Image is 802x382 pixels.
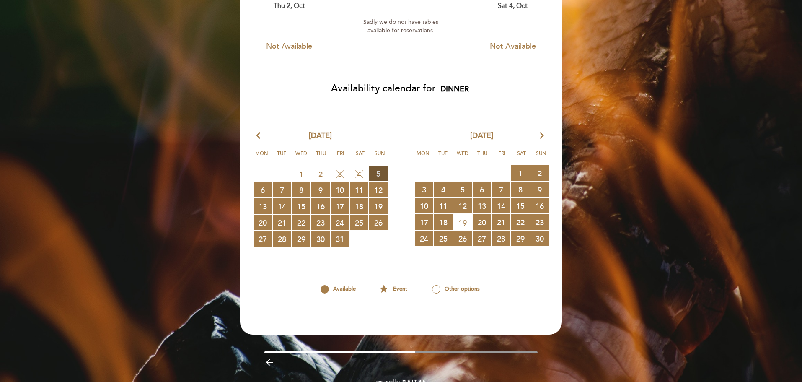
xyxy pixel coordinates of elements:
span: 28 [492,231,510,246]
span: Sun [372,149,388,165]
span: 15 [511,198,530,213]
span: 18 [350,198,368,214]
span: 23 [530,214,549,230]
i: arrow_forward_ios [538,130,546,141]
span: Fri [332,149,349,165]
span: 27 [254,231,272,247]
span: 25 [350,215,368,230]
span: 16 [530,198,549,213]
span: 12 [369,182,388,197]
span: 6 [254,182,272,197]
span: 9 [530,182,549,197]
span: 3 [331,166,349,181]
span: 4 [350,166,368,181]
span: 21 [273,215,291,230]
span: 19 [369,198,388,214]
span: Fri [494,149,510,165]
span: 10 [415,198,433,213]
span: 11 [350,182,368,197]
span: Mon [415,149,432,165]
span: 30 [311,231,330,247]
span: 18 [434,214,453,230]
span: 24 [331,215,349,230]
div: Thu 2, Oct [240,1,339,11]
span: 20 [473,214,491,230]
span: [DATE] [470,130,493,141]
span: 19 [453,215,472,230]
span: 7 [492,182,510,197]
span: 7 [273,182,291,197]
span: Tue [273,149,290,165]
span: 8 [511,182,530,197]
span: Availability calendar for [331,83,436,94]
span: Wed [454,149,471,165]
span: 6 [473,182,491,197]
span: 20 [254,215,272,230]
span: 29 [511,231,530,246]
div: Sat 4, Oct [463,1,562,11]
span: 1 [511,165,530,181]
i: arrow_backward [264,357,274,367]
span: 9 [311,182,330,197]
button: Not Available [249,36,329,57]
span: 1 [292,166,310,182]
span: 14 [273,198,291,214]
span: 12 [453,198,472,213]
span: Thu [474,149,491,165]
span: 5 [453,182,472,197]
span: Sat [352,149,369,165]
span: 25 [434,231,453,246]
span: [DATE] [309,130,332,141]
span: 16 [311,198,330,214]
span: 31 [331,231,349,247]
div: Event [370,282,417,296]
span: 26 [453,231,472,246]
span: Thu [313,149,329,165]
span: 15 [292,198,310,214]
span: Sun [533,149,550,165]
span: 24 [415,231,433,246]
span: Wed [293,149,310,165]
i: star [379,282,389,296]
span: 26 [369,215,388,230]
span: 22 [292,215,310,230]
span: 2 [530,165,549,181]
span: 22 [511,214,530,230]
div: Available [307,282,370,296]
i: arrow_back_ios [256,130,264,141]
div: Other options [417,282,495,296]
span: 3 [415,182,433,197]
span: 17 [331,198,349,214]
span: 5 [369,166,388,181]
span: 13 [473,198,491,213]
span: 13 [254,198,272,214]
span: 14 [492,198,510,213]
span: Tue [435,149,451,165]
span: 27 [473,231,491,246]
span: 30 [530,231,549,246]
span: 17 [415,214,433,230]
span: Sat [513,149,530,165]
span: Mon [254,149,270,165]
span: 23 [311,215,330,230]
span: 8 [292,182,310,197]
button: Not Available [473,36,553,57]
span: Sadly we do not have tables available for reservations. [358,18,445,35]
span: 10 [331,182,349,197]
span: 28 [273,231,291,247]
span: 2 [311,166,330,182]
span: 11 [434,198,453,213]
span: 4 [434,182,453,197]
span: 21 [492,214,510,230]
span: 29 [292,231,310,247]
